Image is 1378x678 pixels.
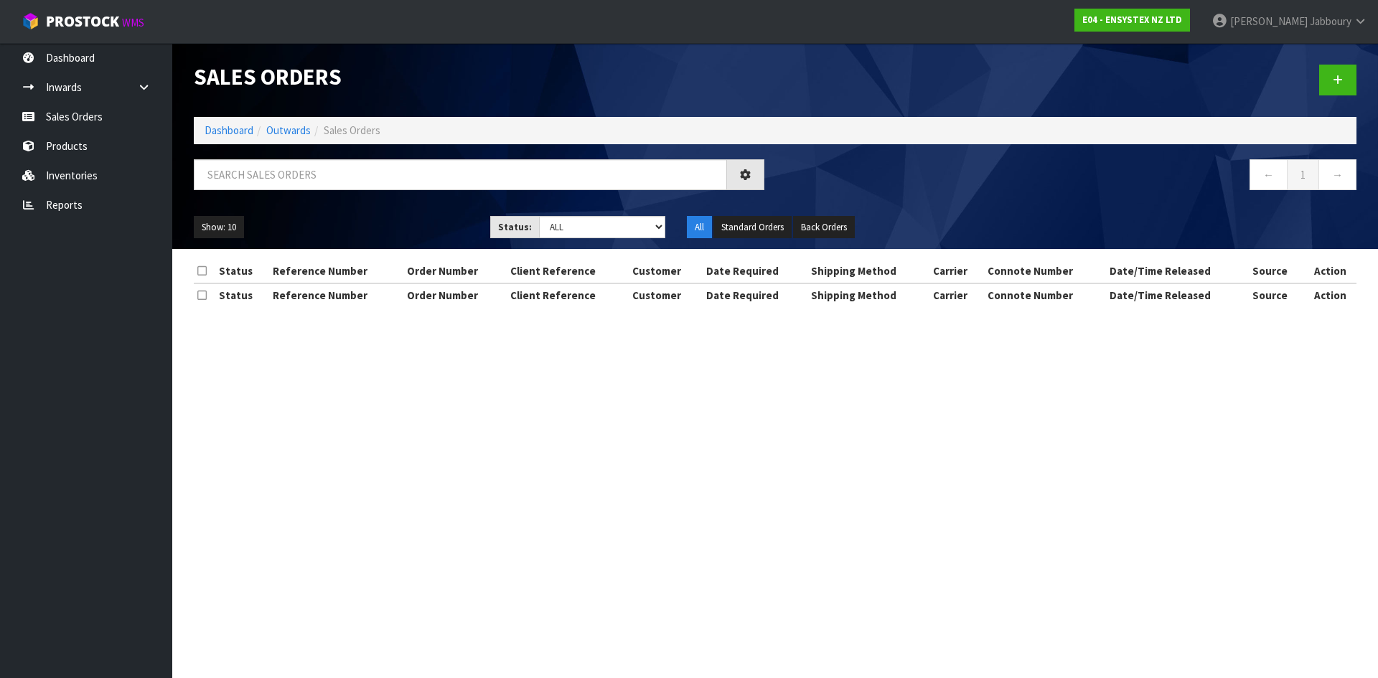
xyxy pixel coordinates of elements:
th: Date/Time Released [1106,283,1249,306]
small: WMS [122,16,144,29]
th: Source [1249,260,1305,283]
th: Date Required [703,283,807,306]
button: Standard Orders [713,216,792,239]
span: Sales Orders [324,123,380,137]
input: Search sales orders [194,159,727,190]
a: ← [1250,159,1288,190]
h1: Sales Orders [194,65,764,89]
th: Customer [629,283,703,306]
th: Status [215,260,269,283]
a: Dashboard [205,123,253,137]
th: Source [1249,283,1305,306]
th: Order Number [403,283,507,306]
th: Order Number [403,260,507,283]
th: Client Reference [507,260,629,283]
strong: E04 - ENSYSTEX NZ LTD [1082,14,1182,26]
img: cube-alt.png [22,12,39,30]
nav: Page navigation [786,159,1356,194]
th: Status [215,283,269,306]
th: Client Reference [507,283,629,306]
span: ProStock [46,12,119,31]
a: → [1318,159,1356,190]
th: Date/Time Released [1106,260,1249,283]
th: Connote Number [984,260,1106,283]
button: Show: 10 [194,216,244,239]
strong: Status: [498,221,532,233]
span: [PERSON_NAME] [1230,14,1308,28]
th: Shipping Method [807,260,929,283]
th: Customer [629,260,703,283]
th: Connote Number [984,283,1106,306]
a: Outwards [266,123,311,137]
span: Jabboury [1310,14,1351,28]
th: Action [1304,260,1356,283]
th: Carrier [929,260,984,283]
th: Reference Number [269,283,403,306]
th: Shipping Method [807,283,929,306]
a: 1 [1287,159,1319,190]
th: Date Required [703,260,807,283]
button: Back Orders [793,216,855,239]
th: Action [1304,283,1356,306]
th: Reference Number [269,260,403,283]
th: Carrier [929,283,984,306]
button: All [687,216,712,239]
